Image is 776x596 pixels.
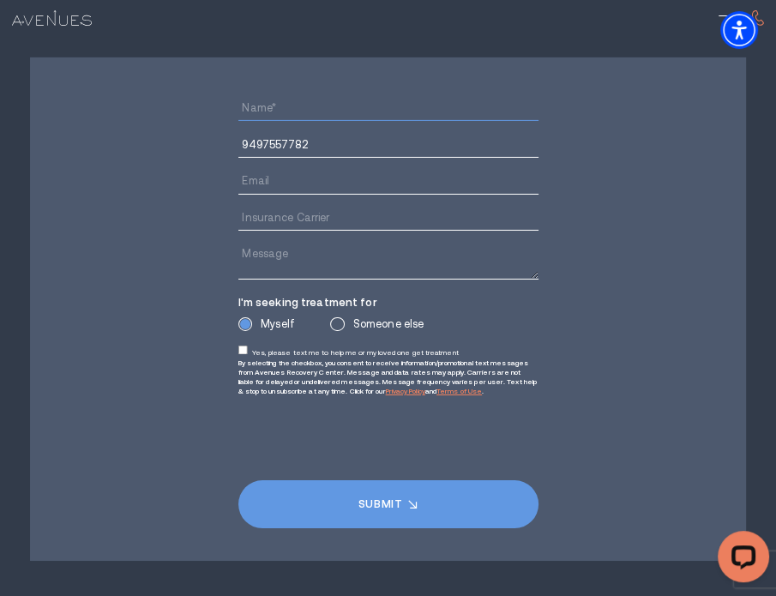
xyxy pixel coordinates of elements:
[240,319,251,330] input: Myself
[238,205,538,231] input: Insurance Carrier
[704,524,776,596] iframe: LiveChat chat widget
[386,387,425,395] a: Privacy Policy - open in a new tab
[238,298,538,310] p: I'm seeking treatment for
[238,132,538,158] input: Phone*
[720,11,758,49] div: Accessibility Menu
[238,480,538,529] input: Submit button
[238,169,538,195] input: Email
[238,95,538,121] input: Name*
[238,406,421,453] iframe: reCAPTCHA
[238,242,538,280] textarea: Message
[252,348,459,357] span: Yes, please text me to help me or my loved one get treatment
[330,319,424,330] label: Someone else
[238,358,538,397] p: By selecting the checkbox, you consent to receive information/promotional text messages from Aven...
[238,319,295,330] label: Myself
[238,346,248,355] input: Yes, please text me to help me or my loved one get treatment
[436,387,482,395] a: Terms of Use - open in a new tab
